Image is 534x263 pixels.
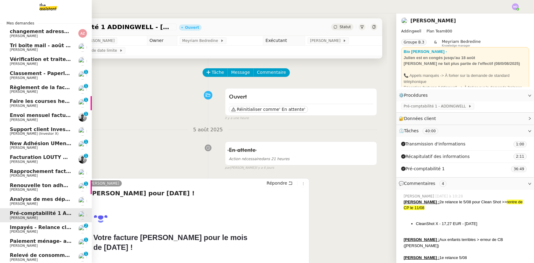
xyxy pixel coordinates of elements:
[423,128,438,134] nz-tag: 40:00
[399,128,443,133] span: ⏲️
[10,62,38,66] span: [PERSON_NAME]
[435,193,464,199] span: [DATE] à 10:28
[78,127,87,136] img: users%2FUWPTPKITw0gpiMilXqRXG5g9gXH3%2Favatar%2F405ab820-17f5-49fd-8f81-080694535f4d
[225,116,249,121] span: il y a une heure
[10,238,91,244] span: Paiement ménage- août 2025
[10,90,38,94] span: [PERSON_NAME]
[404,61,520,66] strong: [PERSON_NAME] ne fait plus partie de l'effectif (08/0/08/2025)
[399,115,439,122] span: 🔐
[253,68,290,77] button: Commentaire
[404,55,475,60] strong: Julien est en congés jusqu'au 18 août
[85,84,87,89] p: 1
[84,252,88,256] nz-badge-sup: 1
[78,43,87,52] img: users%2F9mvJqJUvllffspLsQzytnd0Nt4c2%2Favatar%2F82da88e3-d90d-4e39-b37d-dcb7941179ae
[10,210,124,216] span: Pré-comptabilité 1 ADDINGWELL - [DATE]
[340,25,351,29] span: Statut
[404,181,435,186] span: Commentaires
[10,98,101,104] span: Faire les courses hebdomadaires
[225,85,235,90] span: false
[85,252,87,257] p: 1
[404,128,419,133] span: Tâches
[84,238,88,242] nz-badge-sup: 1
[231,69,250,76] span: Message
[78,141,87,149] img: users%2FDBF5gIzOT6MfpzgDQC7eMkIK8iA3%2Favatar%2Fd943ca6c-06ba-4e73-906b-d60e05e423d3
[85,224,87,229] p: 2
[10,76,38,80] span: [PERSON_NAME]
[10,230,38,234] span: [PERSON_NAME]
[10,70,98,76] span: Classement - Paperless - [DATE]
[10,118,38,122] span: [PERSON_NAME]
[401,141,465,148] span: Transmission d'informations
[399,181,449,186] span: 💬
[511,166,527,172] nz-tag: 36
[237,106,279,112] span: Réinitialiser comme
[84,84,88,88] nz-badge-sup: 1
[10,28,124,34] span: changement adresse et activités sur Kbis
[513,153,527,160] nz-tag: 2
[401,17,408,24] img: users%2FrssbVgR8pSYriYNmUDKzQX9syo02%2Favatar%2Fb215b948-7ecd-4adc-935c-e0e4aeaee93e
[10,258,38,262] span: [PERSON_NAME]
[10,252,115,258] span: Relevé de consommations - août 2025
[518,167,520,171] span: :
[188,126,228,134] span: 5 août 2025
[518,142,520,146] span: :
[229,94,247,100] span: Ouvert
[78,99,87,107] img: users%2FSOpzwpywf0ff3GVMrjy6wZgYrbV2%2Favatar%2F1615313811401.jpeg
[401,153,470,160] span: Récapitulatif des informations
[520,154,524,159] span: 11
[404,49,447,54] a: Bio [PERSON_NAME] -
[84,98,88,102] nz-badge-sup: 1
[41,24,174,30] span: Pré-comptabilité 1 ADDINGWELL - [DATE]
[78,239,87,247] img: users%2FSOpzwpywf0ff3GVMrjy6wZgYrbV2%2Favatar%2F1615313811401.jpeg
[396,178,534,190] div: 💬Commentaires 4
[185,26,199,29] div: Ouvert
[94,201,107,233] img: Alan
[10,126,77,132] span: Support client InvestorX
[10,160,38,164] span: [PERSON_NAME]
[404,73,527,85] div: 📞 Appels manqués -> À forker sur la demande de standard téléphonique
[10,188,38,192] span: [PERSON_NAME]
[78,225,87,233] img: users%2FlYQRlXr5PqQcMLrwReJQXYQRRED2%2Favatar%2F8da5697c-73dd-43c4-b23a-af95f04560b4
[257,69,286,76] span: Commentaire
[396,125,534,137] div: ⏲️Tâches 40:00
[225,165,230,171] span: par
[147,36,177,46] td: Owner
[85,238,87,243] p: 1
[520,142,524,146] span: 00
[427,29,445,33] span: Plan Team
[78,113,87,122] img: ee3399b4-027e-46f8-8bb8-fca30cb6f74c
[513,141,527,147] nz-tag: 1
[404,237,529,249] div: Aux enfants terribles > erreur de CB ([PERSON_NAME])
[442,44,470,47] span: Knowledge manager
[10,154,92,160] span: Facturation LOUTY MOSAIQUE
[279,106,305,112] span: ' En attente'
[10,168,153,174] span: Rapprochement factures/paiements clients - [DATE]
[78,183,87,191] img: users%2FDBF5gIzOT6MfpzgDQC7eMkIK8iA3%2Favatar%2Fd943ca6c-06ba-4e73-906b-d60e05e423d3
[10,34,38,38] span: [PERSON_NAME]
[212,69,224,76] span: Tâche
[10,174,38,178] span: [PERSON_NAME]
[78,253,87,261] img: users%2FHIWaaSoTa5U8ssS5t403NQMyZZE3%2Favatar%2Fa4be050e-05fa-4f28-bbe7-e7e8e4788720
[10,216,38,220] span: [PERSON_NAME]
[445,29,452,33] span: 800
[3,20,38,26] span: Mes demandes
[84,112,88,116] nz-badge-sup: 1
[85,140,87,145] p: 1
[203,68,228,77] button: Tâche
[404,255,529,261] div: 1e relance 5/08
[410,18,456,24] a: [PERSON_NAME]
[229,157,289,161] span: dans 21 heures
[225,139,235,144] span: false
[78,155,87,163] img: ee3399b4-027e-46f8-8bb8-fca30cb6f74c
[404,93,428,98] span: Procédures
[439,181,447,187] nz-tag: 4
[10,146,38,150] span: [PERSON_NAME]
[10,202,38,206] span: [PERSON_NAME]
[396,113,534,125] div: 🔐Données client
[442,39,481,44] span: Meyriam Bedredine
[404,103,468,109] span: Pré-comptabilité 1 - ADDINGWELL
[396,89,534,101] div: ⚙️Procédures
[10,48,38,52] span: [PERSON_NAME]
[10,112,99,118] span: Envoi mensuel factures - [DATE]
